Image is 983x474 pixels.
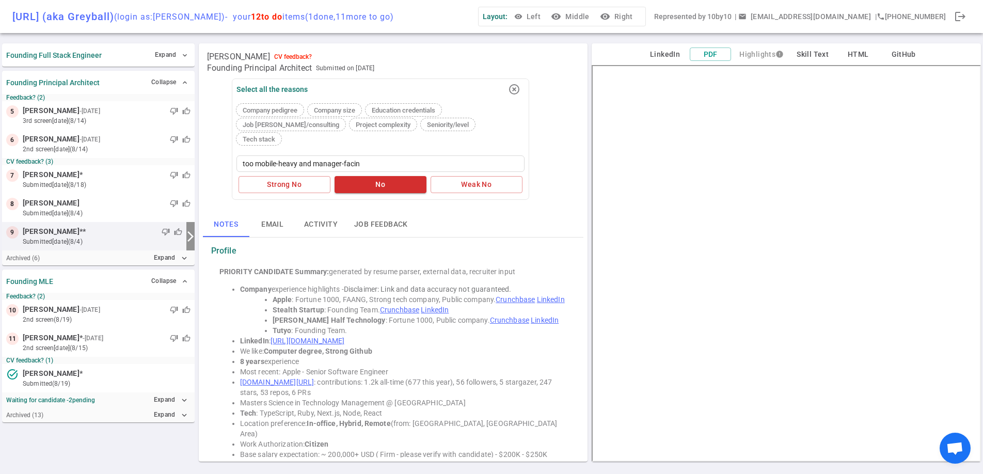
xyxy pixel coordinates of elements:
[6,397,95,404] strong: Waiting for candidate - 2 pending
[508,83,520,96] i: highlight_off
[305,440,328,448] strong: Citizen
[6,134,19,146] div: 6
[23,379,191,388] small: submitted (8/19)
[80,305,100,314] small: - [DATE]
[6,255,40,262] small: Archived ( 6 )
[240,449,567,470] li: Base salary expectation: ~ 200,000+ USD ( Firm - please verify with candidate) - $200K - $250K ba...
[954,10,966,23] span: logout
[6,304,19,317] div: 10
[421,306,449,314] a: LinkedIn
[240,285,272,293] strong: Company
[877,12,885,21] i: phone
[184,230,197,243] i: arrow_forward_ios
[6,277,53,286] strong: Founding MLE
[273,306,324,314] strong: Stealth Startup
[23,134,80,145] span: [PERSON_NAME]
[83,334,103,343] small: - [DATE]
[23,209,191,218] small: submitted [DATE] (8/4)
[203,212,584,237] div: basic tabs example
[182,306,191,314] span: thumb_up
[654,7,946,26] div: Represented by 10by10 | | [PHONE_NUMBER]
[490,316,529,324] a: Crunchbase
[940,433,971,464] a: Open chat
[273,315,567,325] li: : Fortune 1000, Public company.
[151,250,191,265] button: Expandexpand_more
[346,212,416,237] button: Job feedback
[23,105,80,116] span: [PERSON_NAME]
[271,337,344,345] a: [URL][DOMAIN_NAME]
[211,246,236,256] strong: Profile
[368,106,439,114] span: Education credentials
[423,121,473,129] span: Seniority/level
[273,295,292,304] strong: Apple
[6,293,191,300] small: Feedback? (2)
[149,274,191,289] button: Collapse
[240,408,567,418] li: : TypeScript, Ruby, Next.js, Node, React
[431,176,522,193] button: Weak No
[207,63,312,73] span: Founding Principal Architect
[162,228,170,236] span: thumb_down
[23,116,191,125] small: 3rd Screen [DATE] (8/14)
[149,75,191,90] button: Collapse
[316,63,374,73] span: Submitted on [DATE]
[483,12,508,21] span: Layout:
[273,325,567,336] li: : Founding Team.
[170,199,178,208] span: thumb_down
[180,396,189,405] i: expand_more
[274,53,312,60] div: CV feedback?
[151,392,191,407] button: Expandexpand_more
[23,315,191,324] small: 2nd Screen (8/19)
[352,121,415,129] span: Project complexity
[182,135,191,144] span: thumb_up
[152,48,191,62] button: Expand
[690,48,731,61] button: PDF
[170,107,178,115] span: thumb_down
[239,121,343,129] span: Job [PERSON_NAME]/consulting
[335,176,426,193] button: No
[114,12,225,22] span: (login as: [PERSON_NAME] )
[738,12,747,21] span: email
[170,306,178,314] span: thumb_down
[837,48,879,61] button: HTML
[181,78,189,87] span: expand_less
[6,169,19,182] div: 7
[264,347,372,355] strong: Computer degree, Strong Github
[496,295,535,304] a: Crunchbase
[239,176,330,193] button: Strong No
[219,267,329,276] strong: PRIORITY CANDIDATE Summary:
[240,356,567,367] li: experience
[6,333,19,345] div: 11
[6,105,19,118] div: 5
[23,180,191,189] small: submitted [DATE] (8/18)
[240,346,567,356] li: We like:
[80,135,100,144] small: - [DATE]
[23,368,80,379] span: [PERSON_NAME]
[23,226,80,237] span: [PERSON_NAME]
[236,155,525,172] textarea: too mobile-heavy and manager-fac
[182,334,191,342] span: thumb_up
[180,410,189,420] i: expand_more
[512,7,545,26] button: Left
[310,106,359,114] span: Company size
[504,79,525,100] button: highlight_off
[592,65,981,462] iframe: candidate_document_preview__iframe
[182,107,191,115] span: thumb_up
[203,212,249,237] button: Notes
[273,326,292,335] strong: Tutyo
[307,419,390,428] strong: In-office, Hybrid, Remote
[6,357,191,364] small: CV feedback? (1)
[644,48,686,61] button: LinkedIn
[273,305,567,315] li: : Founding Team.
[240,378,314,386] a: [DOMAIN_NAME][URL]
[598,7,637,26] button: visibilityRight
[23,343,191,353] small: 2nd Screen [DATE] (8/15)
[6,78,100,87] strong: Founding Principal Architect
[181,277,189,286] span: expand_less
[170,135,178,144] span: thumb_down
[6,158,191,165] small: CV feedback? (3)
[239,135,279,143] span: Tech stack
[151,407,191,422] button: Expandexpand_more
[6,51,102,59] strong: Founding Full Stack Engineer
[181,51,189,59] span: expand_more
[6,368,19,381] i: task_alt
